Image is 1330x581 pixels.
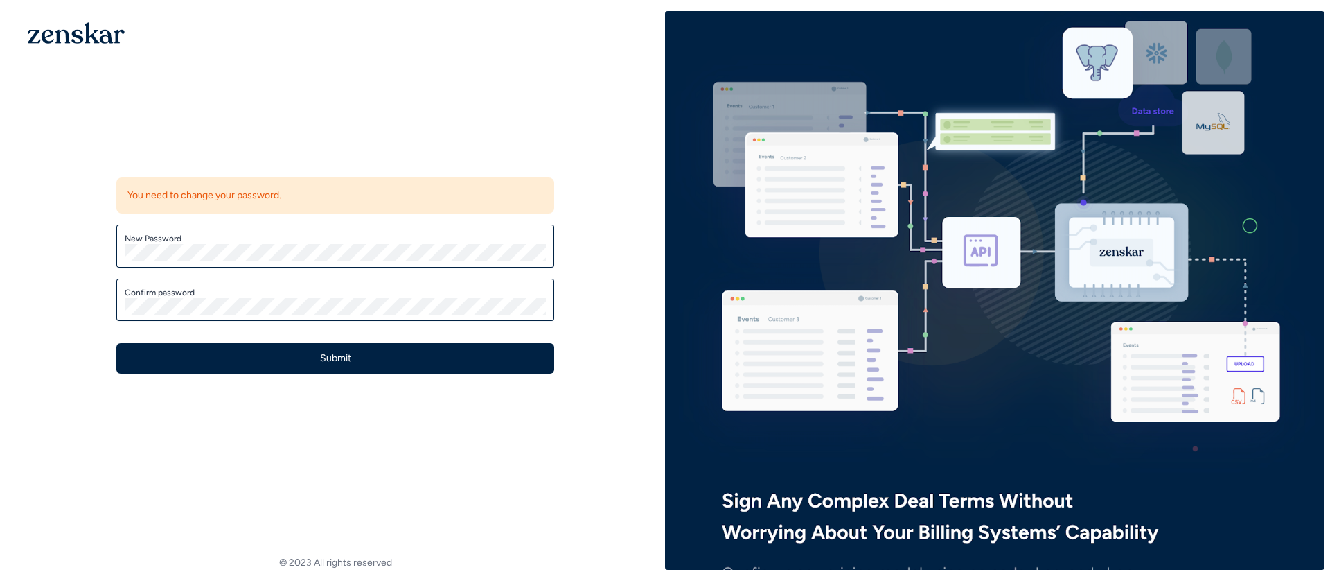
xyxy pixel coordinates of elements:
[28,22,125,44] img: 1OGAJ2xQqyY4LXKgY66KYq0eOWRCkrZdAb3gUhuVAqdWPZE9SRJmCz+oDMSn4zDLXe31Ii730ItAGKgCKgCCgCikA4Av8PJUP...
[125,287,546,298] label: Confirm password
[125,233,546,244] label: New Password
[116,343,554,374] button: Submit
[6,556,665,570] footer: © 2023 All rights reserved
[116,177,554,214] div: You need to change your password.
